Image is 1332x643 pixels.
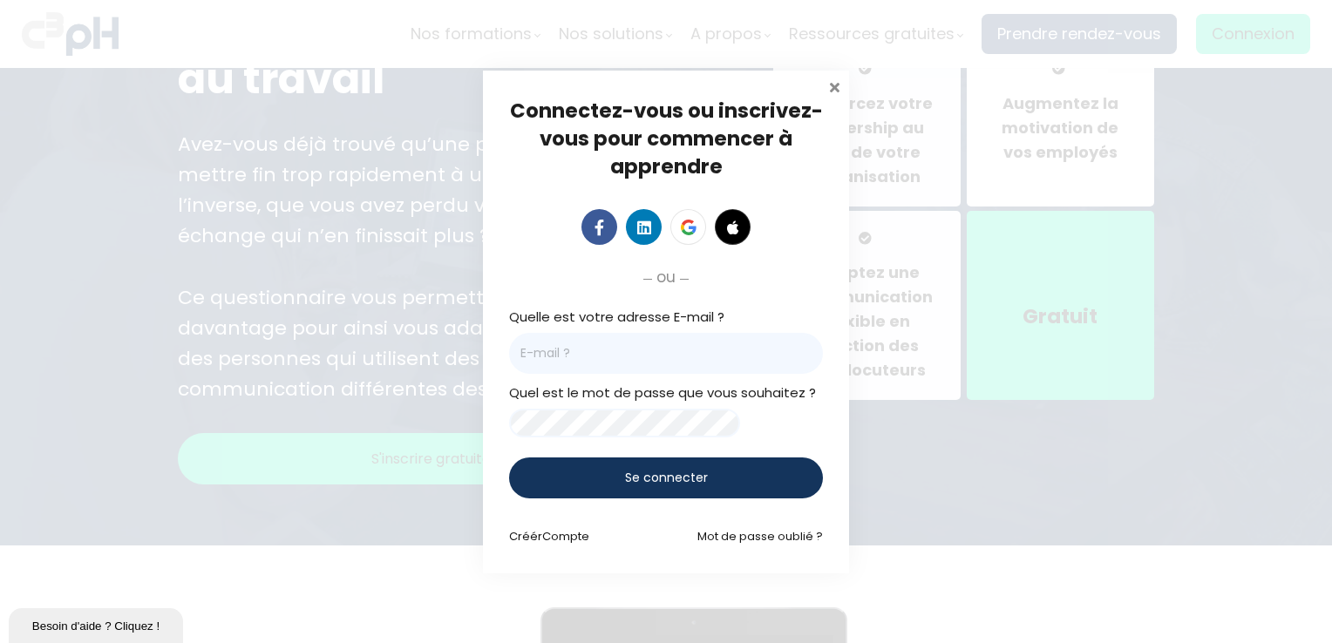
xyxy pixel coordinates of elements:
span: Se connecter [625,469,708,487]
span: Connectez-vous ou inscrivez-vous pour commencer à apprendre [510,97,823,180]
input: E-mail ? [509,333,823,374]
span: Compte [542,528,589,545]
a: CréérCompte [509,528,589,545]
iframe: chat widget [9,605,187,643]
a: Mot de passe oublié ? [697,528,823,545]
span: ou [656,265,676,289]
